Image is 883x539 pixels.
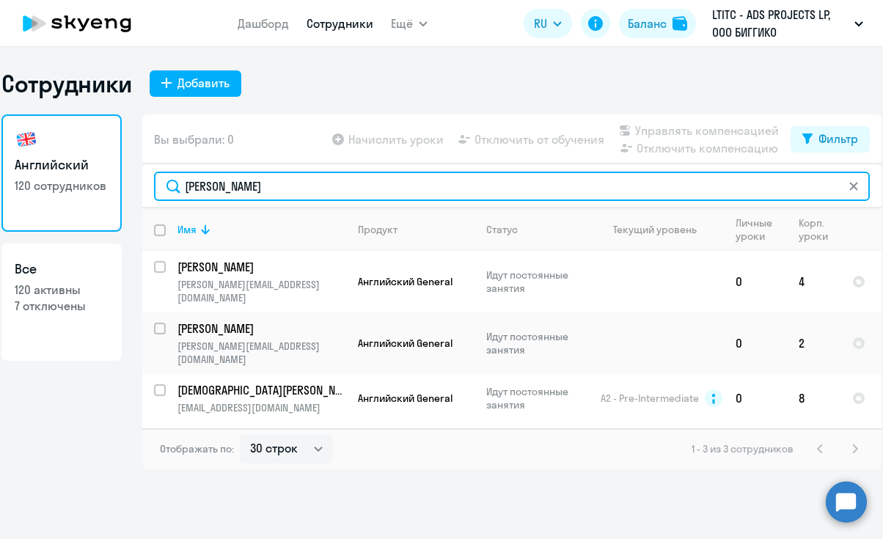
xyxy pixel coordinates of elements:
[818,130,858,147] div: Фильтр
[15,128,38,151] img: english
[524,9,572,38] button: RU
[177,223,197,236] div: Имя
[358,223,474,236] div: Продукт
[736,216,777,243] div: Личные уроки
[486,268,587,295] p: Идут постоянные занятия
[177,382,343,398] p: [DEMOGRAPHIC_DATA][PERSON_NAME]
[15,282,109,298] p: 120 активны
[787,312,840,374] td: 2
[177,259,343,275] p: [PERSON_NAME]
[160,442,234,455] span: Отображать по:
[787,251,840,312] td: 4
[358,223,397,236] div: Продукт
[673,16,687,31] img: balance
[799,216,830,243] div: Корп. уроки
[486,330,587,356] p: Идут постоянные занятия
[613,223,697,236] div: Текущий уровень
[724,312,787,374] td: 0
[15,155,109,175] h3: Английский
[177,401,345,414] p: [EMAIL_ADDRESS][DOMAIN_NAME]
[486,223,518,236] div: Статус
[486,223,587,236] div: Статус
[238,16,289,31] a: Дашборд
[358,337,453,350] span: Английский General
[177,278,345,304] p: [PERSON_NAME][EMAIL_ADDRESS][DOMAIN_NAME]
[307,16,373,31] a: Сотрудники
[705,6,871,41] button: LTITC - ADS PROJECTS LP, ООО БИГГИКО
[15,177,109,194] p: 120 сотрудников
[791,126,870,153] button: Фильтр
[601,392,699,405] span: A2 - Pre-Intermediate
[1,243,122,361] a: Все120 активны7 отключены
[712,6,849,41] p: LTITC - ADS PROJECTS LP, ООО БИГГИКО
[154,172,870,201] input: Поиск по имени, email, продукту или статусу
[534,15,547,32] span: RU
[391,9,428,38] button: Ещё
[358,275,453,288] span: Английский General
[177,259,345,275] a: [PERSON_NAME]
[1,69,132,98] h1: Сотрудники
[391,15,413,32] span: Ещё
[486,385,587,411] p: Идут постоянные занятия
[619,9,696,38] button: Балансbalance
[724,251,787,312] td: 0
[799,216,840,243] div: Корп. уроки
[177,74,230,92] div: Добавить
[724,374,787,422] td: 0
[736,216,786,243] div: Личные уроки
[150,70,241,97] button: Добавить
[1,114,122,232] a: Английский120 сотрудников
[15,260,109,279] h3: Все
[692,442,794,455] span: 1 - 3 из 3 сотрудников
[177,320,343,337] p: [PERSON_NAME]
[177,382,345,398] a: [DEMOGRAPHIC_DATA][PERSON_NAME]
[787,374,840,422] td: 8
[358,392,453,405] span: Английский General
[628,15,667,32] div: Баланс
[15,298,109,314] p: 7 отключены
[177,340,345,366] p: [PERSON_NAME][EMAIL_ADDRESS][DOMAIN_NAME]
[177,320,345,337] a: [PERSON_NAME]
[154,131,234,148] span: Вы выбрали: 0
[177,223,345,236] div: Имя
[599,223,723,236] div: Текущий уровень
